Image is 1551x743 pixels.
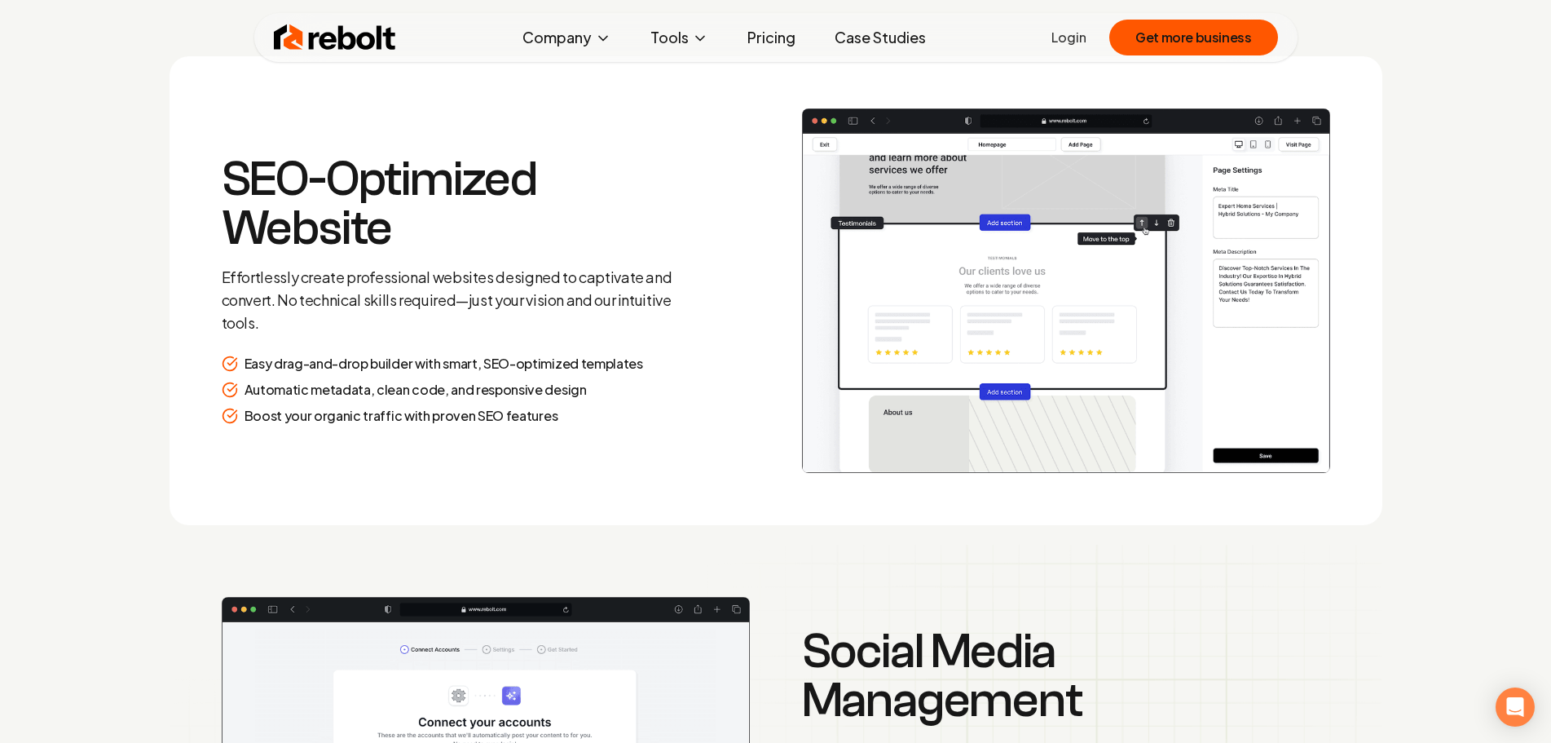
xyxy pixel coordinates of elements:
a: Case Studies [822,21,939,54]
p: Boost your organic traffic with proven SEO features [245,406,558,426]
button: Get more business [1109,20,1277,55]
button: Tools [637,21,721,54]
button: Company [509,21,624,54]
h3: SEO-Optimized Website [222,155,691,253]
p: Effortlessly create professional websites designed to captivate and convert. No technical skills ... [222,266,691,334]
a: Login [1051,28,1086,47]
h3: Social Media Management [802,627,1271,725]
div: Open Intercom Messenger [1496,688,1535,727]
p: Easy drag-and-drop builder with smart, SEO-optimized templates [245,354,643,374]
p: Automatic metadata, clean code, and responsive design [245,380,587,400]
img: Rebolt Logo [274,21,396,54]
a: Pricing [734,21,809,54]
img: How it works [802,108,1330,473]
